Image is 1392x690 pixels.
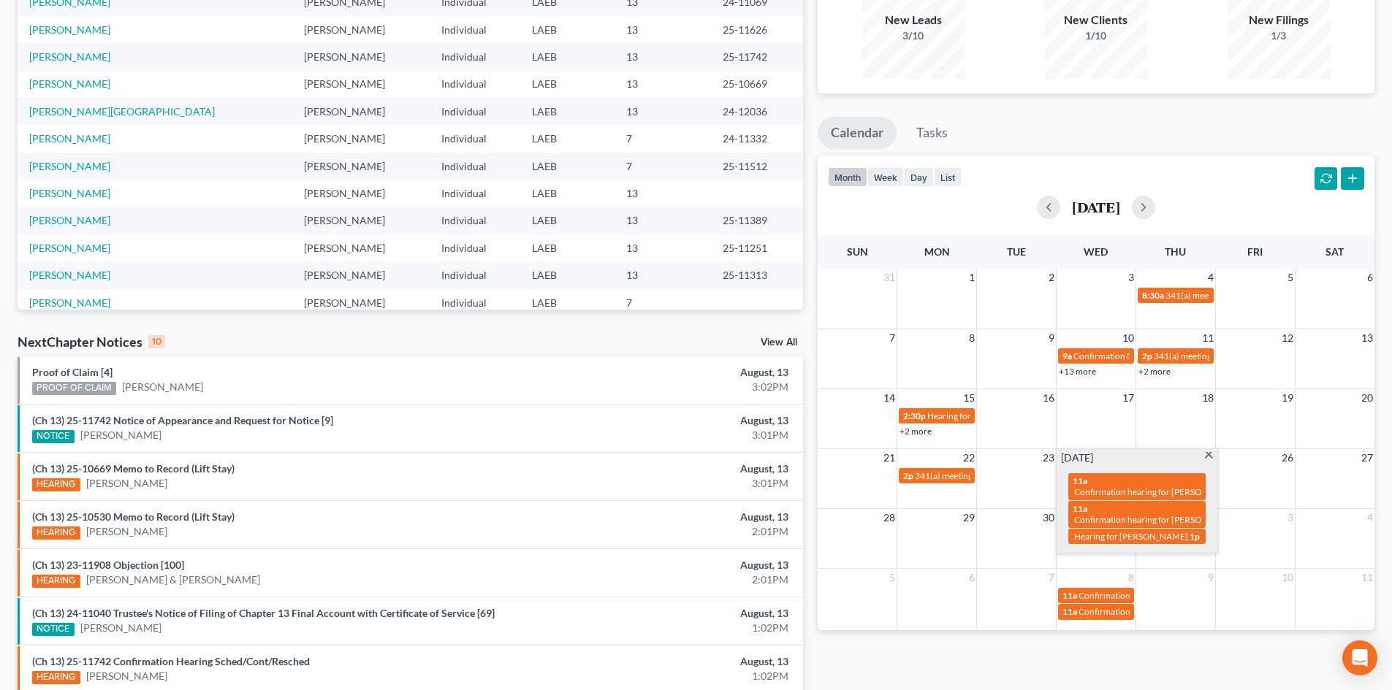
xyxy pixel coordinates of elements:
td: LAEB [520,153,615,180]
span: 18 [1201,389,1215,407]
td: [PERSON_NAME] [292,262,430,289]
span: 11a [1073,475,1087,486]
span: Confirmation hearing for [PERSON_NAME] [1074,486,1240,497]
div: August, 13 [546,606,788,621]
div: HEARING [32,478,80,491]
span: 8 [1127,569,1136,586]
td: Individual [430,16,520,43]
span: 11a [1062,606,1077,617]
span: 2:30p [903,410,926,421]
span: 11 [1201,329,1215,347]
span: 2p [903,470,913,481]
div: 3:01PM [546,428,788,442]
span: 14 [882,389,897,407]
a: [PERSON_NAME] [29,242,110,254]
a: [PERSON_NAME] [29,269,110,281]
a: [PERSON_NAME] [86,669,167,683]
td: [PERSON_NAME] [292,153,430,180]
td: [PERSON_NAME] [292,71,430,98]
a: [PERSON_NAME] [86,524,167,539]
div: 1:02PM [546,669,788,683]
td: 25-11313 [711,262,803,289]
span: Fri [1247,245,1263,258]
span: Sun [847,245,868,258]
td: LAEB [520,16,615,43]
div: HEARING [32,526,80,540]
span: Sat [1326,245,1344,258]
span: 30 [1041,509,1056,526]
td: 25-11512 [711,153,803,180]
div: 3/10 [862,28,965,43]
span: [DATE] [1061,451,1093,465]
span: 27 [1360,449,1374,467]
td: Individual [430,153,520,180]
td: 25-11389 [711,207,803,234]
td: LAEB [520,180,615,207]
div: August, 13 [546,654,788,669]
span: Hearing for [PERSON_NAME] [1074,531,1188,542]
div: 1/10 [1045,28,1147,43]
span: 6 [1366,269,1374,286]
td: 13 [615,180,711,207]
span: 22 [962,449,976,467]
a: [PERSON_NAME] [29,77,110,90]
a: [PERSON_NAME] [29,23,110,36]
div: 2:01PM [546,524,788,539]
a: [PERSON_NAME] [29,187,110,199]
td: 24-11332 [711,125,803,152]
a: Tasks [903,117,961,149]
div: New Filings [1228,12,1330,28]
span: 13 [1360,329,1374,347]
span: 4 [1366,509,1374,526]
button: list [934,167,962,187]
a: [PERSON_NAME] [29,50,110,63]
span: Thu [1165,245,1186,258]
span: 17 [1121,389,1136,407]
td: LAEB [520,98,615,125]
td: 13 [615,16,711,43]
span: 2p [1142,350,1152,361]
div: Open Intercom Messenger [1342,640,1377,675]
span: Tue [1007,245,1026,258]
td: 13 [615,71,711,98]
span: Confirmation hearing for [PERSON_NAME] [1074,514,1240,525]
div: NextChapter Notices [18,333,165,350]
span: 7 [1047,569,1056,586]
td: 13 [615,207,711,234]
span: 6 [967,569,976,586]
td: [PERSON_NAME] [292,98,430,125]
td: [PERSON_NAME] [292,180,430,207]
td: 24-12036 [711,98,803,125]
a: +13 more [1059,366,1096,377]
span: 1 [967,269,976,286]
span: 8 [967,329,976,347]
td: LAEB [520,207,615,234]
span: 7 [888,329,897,347]
a: (Ch 13) 25-11742 Confirmation Hearing Sched/Cont/Resched [32,655,310,667]
td: 25-11742 [711,43,803,70]
span: Confirmation hearing for [PERSON_NAME] & [PERSON_NAME] [1079,606,1322,617]
div: August, 13 [546,413,788,428]
span: 5 [888,569,897,586]
a: [PERSON_NAME] & [PERSON_NAME] [86,572,260,587]
a: +2 more [1138,366,1171,377]
a: Calendar [818,117,897,149]
td: 13 [615,43,711,70]
td: [PERSON_NAME] [292,43,430,70]
td: [PERSON_NAME] [292,16,430,43]
span: 10 [1121,329,1136,347]
div: New Leads [862,12,965,28]
td: Individual [430,43,520,70]
div: August, 13 [546,365,788,380]
a: (Ch 13) 25-10530 Memo to Record (Lift Stay) [32,510,235,523]
span: 9 [1047,329,1056,347]
span: 12 [1280,329,1295,347]
div: HEARING [32,671,80,684]
span: 23 [1041,449,1056,467]
span: 2 [1047,269,1056,286]
div: New Clients [1045,12,1147,28]
span: 341(a) meeting for [PERSON_NAME] [1165,290,1307,301]
span: Confirmation hearing for [PERSON_NAME] & [PERSON_NAME] [1079,590,1322,601]
a: [PERSON_NAME] [29,296,110,309]
td: Individual [430,71,520,98]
